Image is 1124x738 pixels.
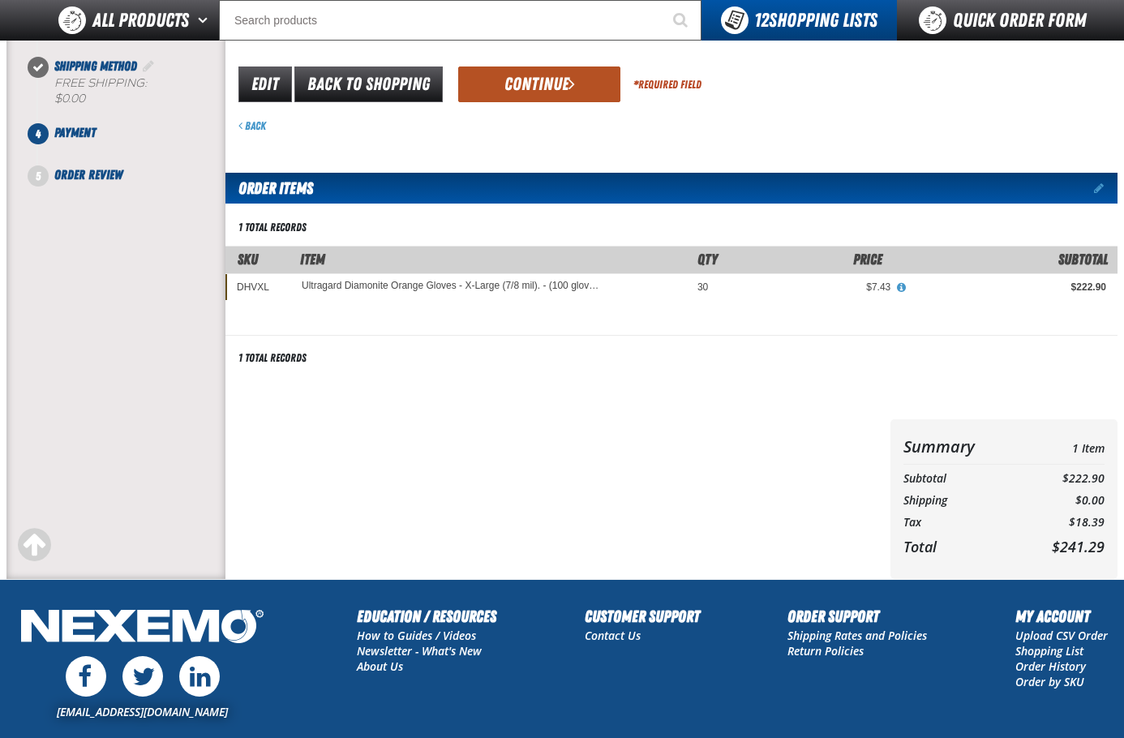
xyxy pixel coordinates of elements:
[1019,512,1105,534] td: $18.39
[633,77,701,92] div: Required Field
[1015,659,1086,674] a: Order History
[1019,432,1105,461] td: 1 Item
[787,628,927,643] a: Shipping Rates and Policies
[16,604,268,652] img: Nexemo Logo
[225,273,290,300] td: DHVXL
[38,57,225,123] li: Shipping Method. Step 3 of 5. Completed
[302,281,603,292] a: Ultragard Diamonite Orange Gloves - X-Large (7/8 mil). - (100 gloves per box MIN 10 box order)
[38,165,225,185] li: Order Review. Step 5 of 5. Not Completed
[238,350,307,366] div: 1 total records
[903,468,1019,490] th: Subtotal
[54,167,122,182] span: Order Review
[903,534,1019,560] th: Total
[585,628,641,643] a: Contact Us
[1052,537,1105,556] span: $241.29
[238,251,258,268] a: SKU
[903,512,1019,534] th: Tax
[787,604,927,629] h2: Order Support
[754,9,769,32] strong: 12
[731,281,890,294] div: $7.43
[54,76,225,107] div: Free Shipping:
[1015,674,1084,689] a: Order by SKU
[1019,490,1105,512] td: $0.00
[300,251,325,268] span: Item
[57,704,228,719] a: [EMAIL_ADDRESS][DOMAIN_NAME]
[140,58,157,74] a: Edit Shipping Method
[1015,628,1108,643] a: Upload CSV Order
[853,251,882,268] span: Price
[585,604,700,629] h2: Customer Support
[357,643,482,659] a: Newsletter - What's New
[903,490,1019,512] th: Shipping
[357,628,476,643] a: How to Guides / Videos
[238,67,292,102] a: Edit
[913,281,1106,294] div: $222.90
[294,67,443,102] a: Back to Shopping
[28,123,49,144] span: 4
[38,123,225,165] li: Payment. Step 4 of 5. Not Completed
[1094,182,1118,194] a: Edit items
[1015,643,1083,659] a: Shopping List
[697,251,718,268] span: Qty
[92,6,189,35] span: All Products
[238,220,307,235] div: 1 total records
[357,659,403,674] a: About Us
[357,604,496,629] h2: Education / Resources
[697,281,708,293] span: 30
[16,527,52,563] div: Scroll to the top
[225,173,313,204] h2: Order Items
[238,119,266,132] a: Back
[28,165,49,187] span: 5
[890,281,912,295] button: View All Prices for Ultragard Diamonite Orange Gloves - X-Large (7/8 mil). - (100 gloves per box ...
[754,9,877,32] span: Shopping Lists
[54,58,137,74] span: Shipping Method
[1015,604,1108,629] h2: My Account
[903,432,1019,461] th: Summary
[54,92,85,105] strong: $0.00
[1019,468,1105,490] td: $222.90
[54,125,96,140] span: Payment
[458,67,620,102] button: Continue
[1058,251,1108,268] span: Subtotal
[787,643,864,659] a: Return Policies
